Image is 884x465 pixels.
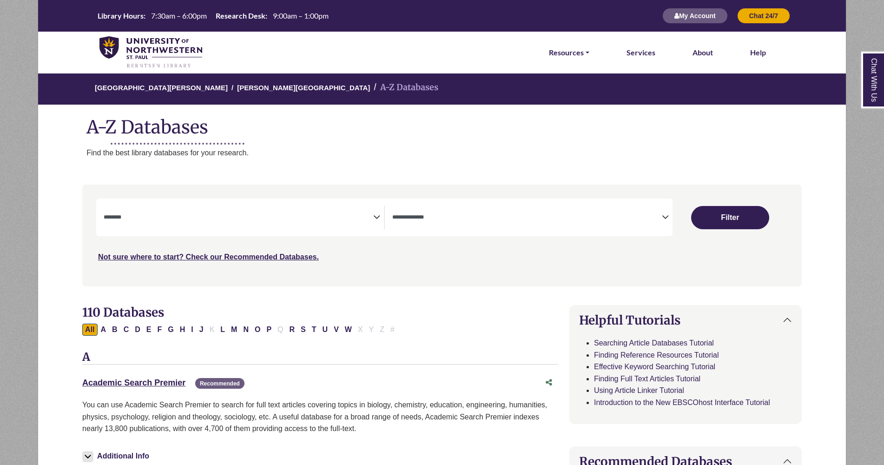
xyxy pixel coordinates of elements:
h1: A-Z Databases [38,109,846,138]
a: Introduction to the New EBSCOhost Interface Tutorial [594,399,770,406]
button: Filter Results C [121,324,132,336]
button: Filter Results R [287,324,298,336]
button: Filter Results T [309,324,319,336]
a: Help [750,46,766,59]
span: Recommended [195,378,244,389]
nav: Search filters [82,185,802,286]
span: 110 Databases [82,305,164,320]
button: Filter Results L [218,324,228,336]
nav: breadcrumb [38,73,846,105]
a: Searching Article Databases Tutorial [594,339,714,347]
button: Filter Results E [144,324,154,336]
a: [GEOGRAPHIC_DATA][PERSON_NAME] [95,82,228,92]
button: Helpful Tutorials [570,306,801,335]
textarea: Search [392,214,662,222]
button: Filter Results M [228,324,240,336]
button: Filter Results G [165,324,176,336]
img: library_home [99,36,202,69]
button: Filter Results B [109,324,120,336]
button: Filter Results S [298,324,309,336]
th: Research Desk: [212,11,268,20]
button: Filter Results A [98,324,109,336]
a: Finding Full Text Articles Tutorial [594,375,700,383]
button: My Account [662,8,728,24]
h3: A [82,351,558,365]
button: Filter Results O [252,324,263,336]
a: About [693,46,713,59]
button: Submit for Search Results [691,206,769,229]
a: Academic Search Premier [82,378,185,387]
span: 9:00am – 1:00pm [273,11,329,20]
div: Alpha-list to filter by first letter of database name [82,325,398,333]
button: All [82,324,97,336]
button: Additional Info [82,450,152,463]
button: Filter Results J [197,324,206,336]
p: You can use Academic Search Premier to search for full text articles covering topics in biology, ... [82,399,558,435]
button: Filter Results P [264,324,274,336]
button: Filter Results U [320,324,331,336]
textarea: Search [104,214,373,222]
button: Filter Results V [331,324,342,336]
table: Hours Today [94,11,332,20]
button: Chat 24/7 [737,8,790,24]
a: Using Article Linker Tutorial [594,386,684,394]
p: Find the best library databases for your research. [86,147,846,159]
a: [PERSON_NAME][GEOGRAPHIC_DATA] [237,82,370,92]
a: Effective Keyword Searching Tutorial [594,363,715,371]
button: Share this database [540,374,558,392]
button: Filter Results F [154,324,165,336]
span: 7:30am – 6:00pm [151,11,207,20]
button: Filter Results N [240,324,251,336]
li: A-Z Databases [370,81,438,94]
button: Filter Results W [342,324,355,336]
a: My Account [662,12,728,20]
a: Chat 24/7 [737,12,790,20]
a: Resources [549,46,589,59]
button: Filter Results I [188,324,196,336]
a: Not sure where to start? Check our Recommended Databases. [98,253,319,261]
a: Finding Reference Resources Tutorial [594,351,719,359]
button: Filter Results D [132,324,143,336]
button: Filter Results H [177,324,188,336]
a: Hours Today [94,11,332,21]
th: Library Hours: [94,11,146,20]
a: Services [627,46,655,59]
